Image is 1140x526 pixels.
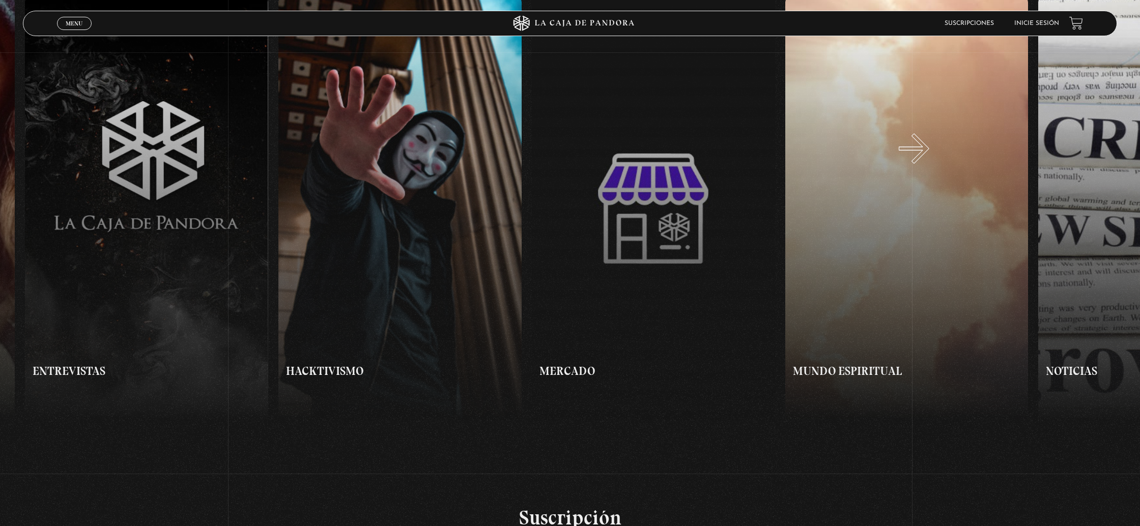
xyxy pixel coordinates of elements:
a: Suscripciones [945,20,994,26]
a: Inicie sesión [1014,20,1059,26]
span: Menu [66,20,82,26]
span: Cerrar [63,28,87,36]
a: View your shopping cart [1069,16,1083,30]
